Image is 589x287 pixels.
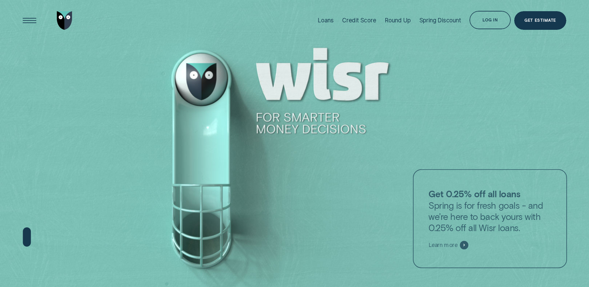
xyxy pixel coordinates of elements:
[419,17,461,24] div: Spring Discount
[342,17,376,24] div: Credit Score
[385,17,411,24] div: Round Up
[428,242,458,248] span: Learn more
[413,169,567,268] a: Get 0.25% off all loansSpring is for fresh goals - and we’re here to back yours with 0.25% off al...
[20,11,39,30] button: Open Menu
[57,11,72,30] img: Wisr
[514,11,566,30] a: Get Estimate
[428,188,520,199] strong: Get 0.25% off all loans
[318,17,333,24] div: Loans
[469,11,511,30] button: Log in
[428,188,551,233] p: Spring is for fresh goals - and we’re here to back yours with 0.25% off all Wisr loans.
